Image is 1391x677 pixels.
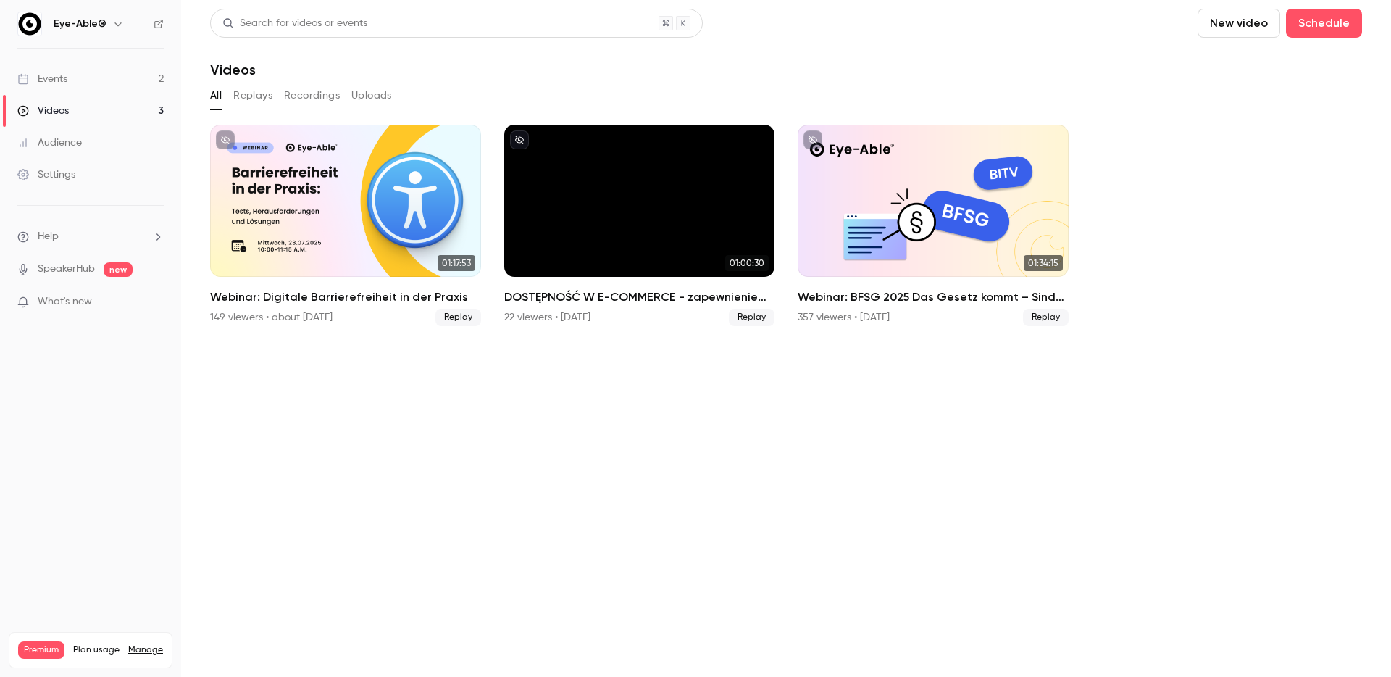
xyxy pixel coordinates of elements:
li: Webinar: BFSG 2025 Das Gesetz kommt – Sind Sie bereit? [798,125,1069,326]
h2: Webinar: Digitale Barrierefreiheit in der Praxis [210,288,481,306]
span: Replay [1023,309,1069,326]
button: Uploads [351,84,392,107]
h6: Eye-Able® [54,17,106,31]
div: 357 viewers • [DATE] [798,310,890,325]
button: Recordings [284,84,340,107]
h1: Videos [210,61,256,78]
div: Videos [17,104,69,118]
img: Eye-Able® [18,12,41,36]
li: DOSTĘPNOŚĆ W E-COMMERCE - zapewnienie dostępności w przestrzeni cyfrowej [504,125,775,326]
ul: Videos [210,125,1362,326]
span: 01:34:15 [1024,255,1063,271]
button: unpublished [216,130,235,149]
a: 01:34:15Webinar: BFSG 2025 Das Gesetz kommt – Sind Sie bereit?357 viewers • [DATE]Replay [798,125,1069,326]
button: Replays [233,84,272,107]
section: Videos [210,9,1362,668]
span: new [104,262,133,277]
a: Manage [128,644,163,656]
li: help-dropdown-opener [17,229,164,244]
button: unpublished [803,130,822,149]
button: All [210,84,222,107]
span: 01:00:30 [725,255,769,271]
span: Plan usage [73,644,120,656]
button: New video [1198,9,1280,38]
div: Events [17,72,67,86]
div: Audience [17,136,82,150]
div: Settings [17,167,75,182]
span: Premium [18,641,64,659]
iframe: Noticeable Trigger [146,296,164,309]
div: Search for videos or events [222,16,367,31]
a: SpeakerHub [38,262,95,277]
span: Help [38,229,59,244]
li: Webinar: Digitale Barrierefreiheit in der Praxis [210,125,481,326]
h2: DOSTĘPNOŚĆ W E-COMMERCE - zapewnienie dostępności w przestrzeni cyfrowej [504,288,775,306]
button: unpublished [510,130,529,149]
span: Replay [729,309,774,326]
div: 149 viewers • about [DATE] [210,310,333,325]
h2: Webinar: BFSG 2025 Das Gesetz kommt – Sind Sie bereit? [798,288,1069,306]
a: 01:17:53Webinar: Digitale Barrierefreiheit in der Praxis149 viewers • about [DATE]Replay [210,125,481,326]
button: Schedule [1286,9,1362,38]
span: What's new [38,294,92,310]
span: Replay [435,309,481,326]
div: 22 viewers • [DATE] [504,310,590,325]
a: 01:00:30DOSTĘPNOŚĆ W E-COMMERCE - zapewnienie dostępności w przestrzeni cyfrowej22 viewers • [DAT... [504,125,775,326]
span: 01:17:53 [438,255,475,271]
